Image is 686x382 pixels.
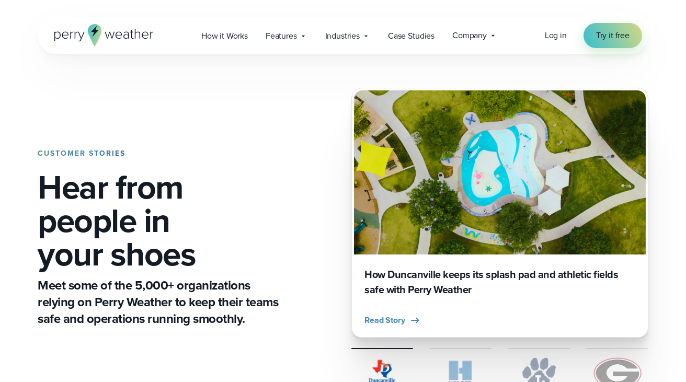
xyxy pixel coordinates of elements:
a: Log in [545,29,567,42]
h1: Hear from people in your shoes [38,170,282,271]
h3: How Duncanville keeps its splash pad and athletic fields safe with Perry Weather [364,267,635,297]
span: Read Story [364,314,405,327]
a: Try it free [584,23,642,48]
span: Try it free [596,29,630,42]
a: Case Studies [379,25,443,47]
p: Meet some of the 5,000+ organizations relying on Perry Weather to keep their teams safe and opera... [38,277,282,327]
strong: CUSTOMER STORIES [38,148,125,159]
span: How it Works [201,30,248,42]
div: slideshow [351,88,648,338]
a: How it Works [192,25,257,47]
button: Read Story [364,314,421,327]
span: Case Studies [388,30,435,42]
div: 1 of 4 [351,88,648,338]
span: Company [452,29,487,42]
span: Industries [325,30,360,42]
a: Duncanville Splash Pad How Duncanville keeps its splash pad and athletic fields safe with Perry W... [351,88,648,338]
span: Features [266,30,297,42]
img: Duncanville Splash Pad [354,90,646,254]
span: Log in [545,29,567,41]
